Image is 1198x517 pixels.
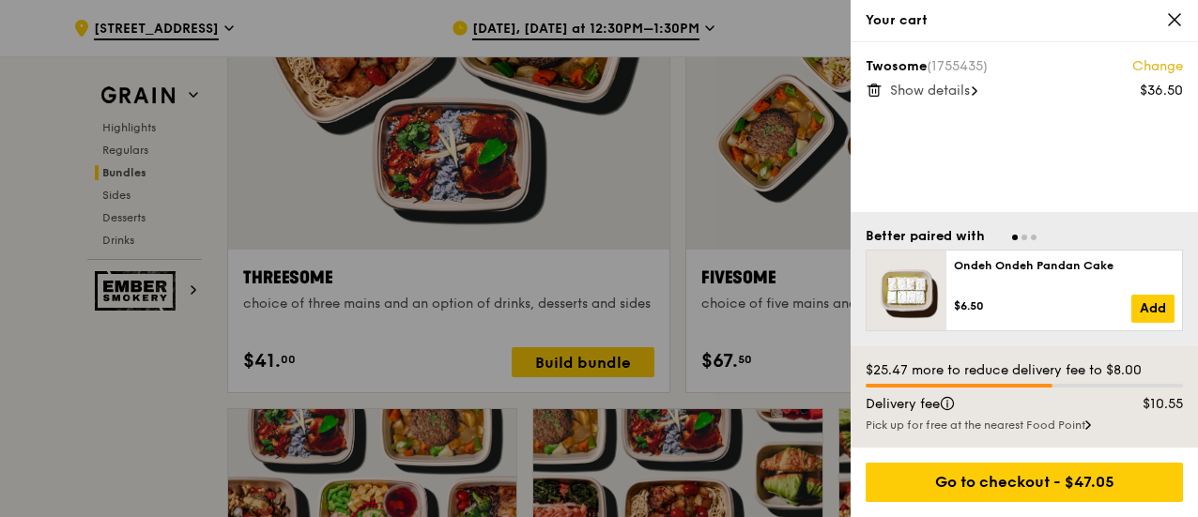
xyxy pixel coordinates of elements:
span: Go to slide 3 [1031,235,1037,240]
a: Add [1131,295,1175,323]
span: Go to slide 2 [1021,235,1027,240]
div: $25.47 more to reduce delivery fee to $8.00 [866,361,1183,380]
div: Pick up for free at the nearest Food Point [866,418,1183,433]
div: Your cart [866,11,1183,30]
div: $36.50 [1140,82,1183,100]
span: Show details [890,83,970,99]
div: Twosome [866,57,1183,76]
div: $6.50 [954,298,1131,313]
div: Better paired with [866,227,985,246]
div: Go to checkout - $47.05 [866,463,1183,502]
div: Delivery fee [854,395,1110,414]
span: Go to slide 1 [1012,235,1018,240]
a: Change [1132,57,1183,76]
span: (1755435) [927,58,988,74]
div: $10.55 [1110,395,1195,414]
div: Ondeh Ondeh Pandan Cake [954,258,1175,273]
